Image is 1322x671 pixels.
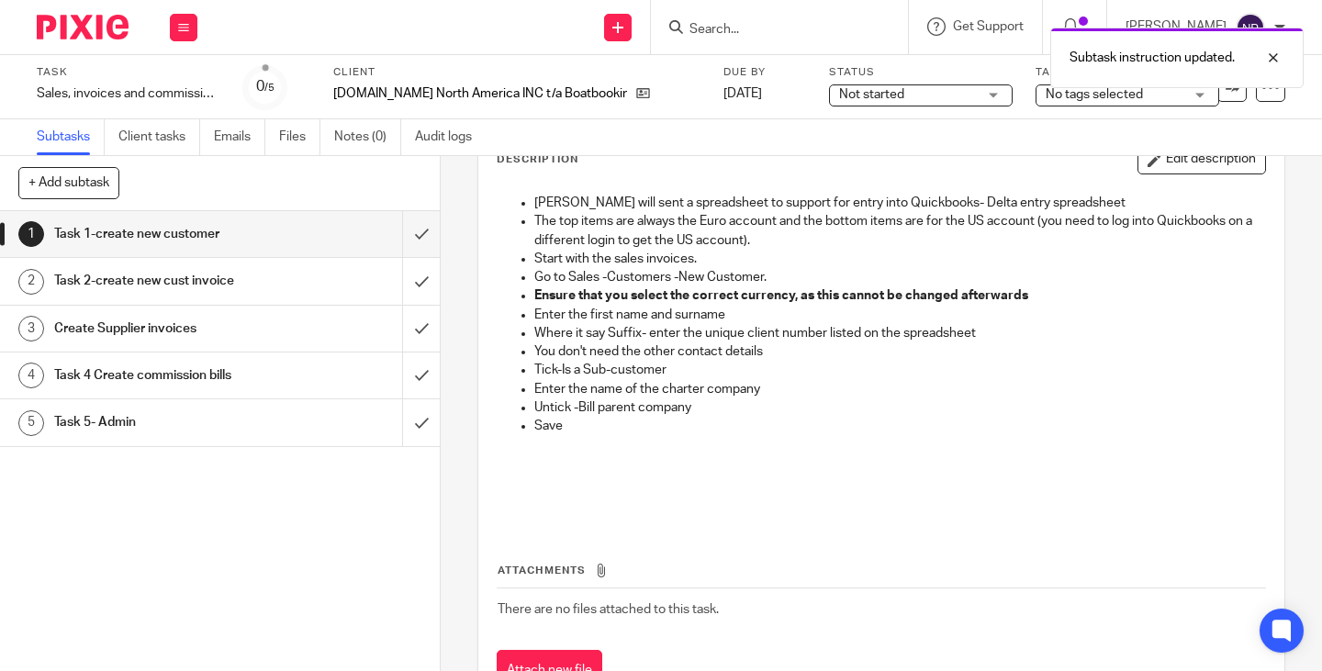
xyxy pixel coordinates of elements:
a: Subtasks [37,119,105,155]
p: Untick -Bill parent company [534,398,1265,417]
p: You don't need the other contact details [534,342,1265,361]
div: 5 [18,410,44,436]
p: Start with the sales invoices. [534,250,1265,268]
p: [PERSON_NAME] will sent a spreadsheet to support for entry into Quickbooks- Delta entry spreadsheet [534,194,1265,212]
p: Enter the name of the charter company [534,380,1265,398]
div: 1 [18,221,44,247]
p: Enter the first name and surname [534,306,1265,324]
button: + Add subtask [18,167,119,198]
span: Attachments [498,565,586,576]
div: 3 [18,316,44,341]
h1: Task 5- Admin [54,408,274,436]
p: Description [497,152,578,167]
div: 4 [18,363,44,388]
p: Subtask instruction updated. [1070,49,1235,67]
label: Client [333,65,700,80]
a: Files [279,119,320,155]
img: Pixie [37,15,129,39]
a: Client tasks [118,119,200,155]
p: Save [534,417,1265,509]
p: Where it say Suffix- enter the unique client number listed on the spreadsheet [534,324,1265,342]
div: Sales, invoices and commission Euro Acc [37,84,220,103]
p: Tick-Is a Sub-customer [534,361,1265,379]
button: Edit description [1137,145,1266,174]
small: /5 [264,83,274,93]
p: The top items are always the Euro account and the bottom items are for the US account (you need t... [534,212,1265,250]
img: svg%3E [1236,13,1265,42]
span: [DATE] [723,87,762,100]
strong: Ensure that you select the correct currency, as this cannot be changed afterwards [534,289,1028,302]
p: [DOMAIN_NAME] North America INC t/a Boatbookings [GEOGRAPHIC_DATA] [333,84,627,103]
a: Notes (0) [334,119,401,155]
p: Go to Sales -Customers -New Customer. [534,268,1265,286]
h1: Create Supplier invoices [54,315,274,342]
h1: Task 1-create new customer [54,220,274,248]
h1: Task 2-create new cust invoice [54,267,274,295]
span: There are no files attached to this task. [498,603,719,616]
span: Not started [839,88,904,101]
span: No tags selected [1046,88,1143,101]
div: 0 [256,76,274,97]
a: Audit logs [415,119,486,155]
div: 2 [18,269,44,295]
a: Emails [214,119,265,155]
label: Task [37,65,220,80]
h1: Task 4 Create commission bills [54,362,274,389]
